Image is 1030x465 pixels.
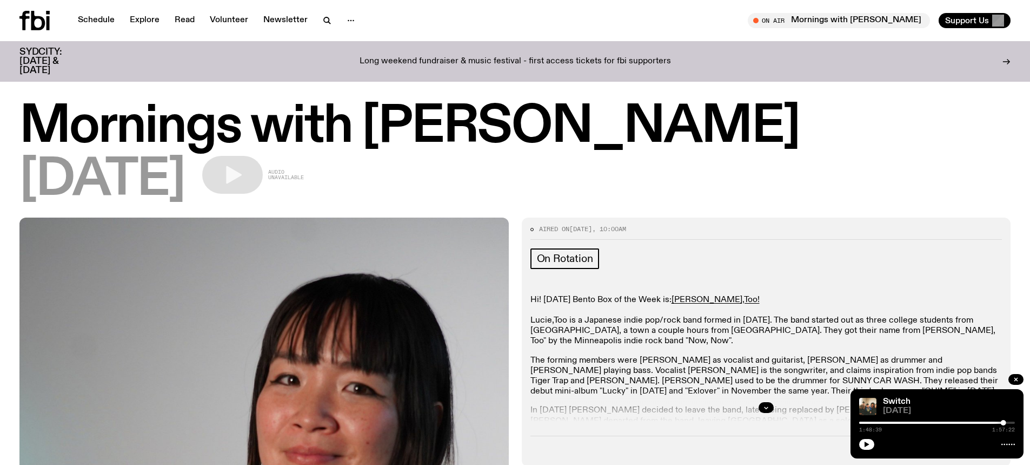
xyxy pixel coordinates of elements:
[748,13,930,28] button: On AirMornings with [PERSON_NAME]
[859,427,882,433] span: 1:48:39
[19,103,1011,152] h1: Mornings with [PERSON_NAME]
[672,296,760,304] a: [PERSON_NAME],Too!
[945,16,989,25] span: Support Us
[530,356,1002,397] p: The forming members were [PERSON_NAME] as vocalist and guitarist, [PERSON_NAME] as drummer and [P...
[530,295,1002,347] p: Hi! [DATE] Bento Box of the Week is: Lucie,Too is a Japanese indie pop/rock band formed in [DATE]...
[569,225,592,233] span: [DATE]
[537,253,593,265] span: On Rotation
[883,397,911,406] a: Switch
[19,48,89,75] h3: SYDCITY: [DATE] & [DATE]
[992,427,1015,433] span: 1:57:22
[19,156,185,205] span: [DATE]
[268,169,304,180] span: Audio unavailable
[360,57,671,67] p: Long weekend fundraiser & music festival - first access tickets for fbi supporters
[257,13,314,28] a: Newsletter
[539,225,569,233] span: Aired on
[530,248,600,269] a: On Rotation
[592,225,626,233] span: , 10:00am
[203,13,255,28] a: Volunteer
[859,398,876,415] img: A warm film photo of the switch team sitting close together. from left to right: Cedar, Lau, Sand...
[168,13,201,28] a: Read
[71,13,121,28] a: Schedule
[883,407,1015,415] span: [DATE]
[939,13,1011,28] button: Support Us
[123,13,166,28] a: Explore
